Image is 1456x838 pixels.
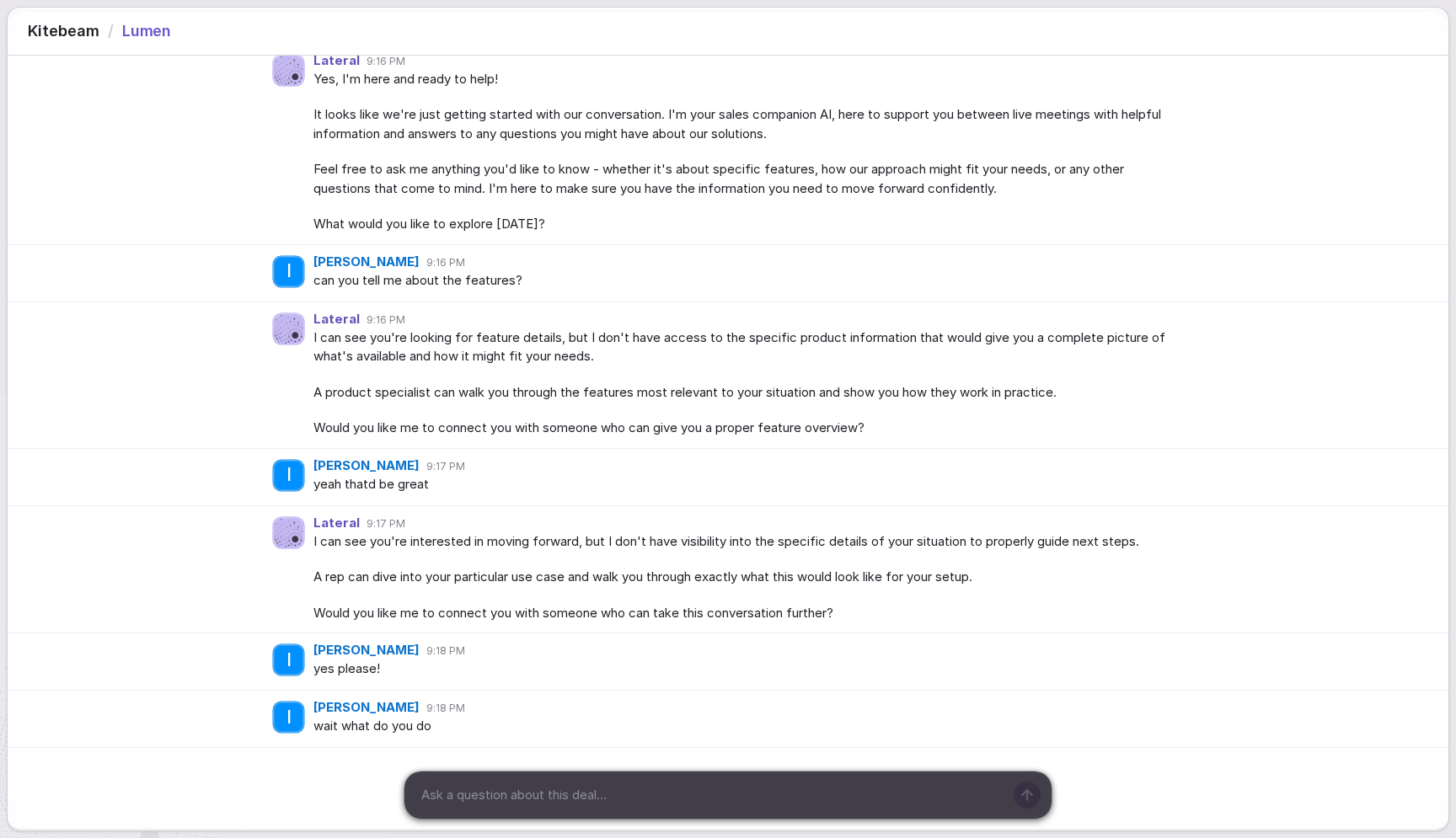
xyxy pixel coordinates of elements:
span: What would you like to explore [DATE]? [313,215,1176,234]
span: wait what do you do [313,717,1176,736]
span: Yes, I'm here and ready to help! [313,70,1176,89]
span: Lateral [313,516,360,531]
span: 9:17 PM [426,460,465,473]
span: I can see you're interested in moving forward, but I don't have visibility into the specific deta... [313,532,1176,552]
span: It looks like we're just getting started with our conversation. I'm your sales companion AI, here... [313,105,1176,143]
span: I [286,260,292,282]
span: Would you like me to connect you with someone who can give you a proper feature overview? [313,419,1176,438]
span: 9:17 PM [367,517,405,531]
span: Lumen [122,20,172,42]
span: / [108,20,114,42]
span: [PERSON_NAME] [313,459,420,473]
img: Agent avatar [273,517,304,548]
span: Would you like me to connect you with someone who can take this conversation further? [313,604,1176,623]
span: 9:16 PM [367,55,405,68]
span: I can see you're looking for feature details, but I don't have access to the specific product inf... [313,328,1176,366]
span: I [286,464,292,486]
span: 9:16 PM [426,256,465,270]
span: Lateral [313,54,360,68]
span: can you tell me about the features? [313,271,1176,291]
span: Feel free to ask me anything you'd like to know - whether it's about specific features, how our a... [313,160,1176,198]
span: [PERSON_NAME] [313,643,420,658]
span: 9:16 PM [367,313,405,327]
span: A rep can dive into your particular use case and walk you through exactly what this would look li... [313,568,1176,587]
img: Agent avatar [273,313,304,344]
span: 9:18 PM [426,644,465,658]
span: yes please! [313,659,1176,679]
span: I [286,707,292,729]
span: [PERSON_NAME] [313,255,420,270]
span: Lateral [313,312,360,327]
span: [PERSON_NAME] [313,701,420,715]
span: Kitebeam [28,20,99,42]
span: 9:18 PM [426,702,465,715]
img: Agent avatar [273,55,304,86]
span: yeah thatd be great [313,475,1176,494]
span: I [286,649,292,671]
span: A product specialist can walk you through the features most relevant to your situation and show y... [313,383,1176,403]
